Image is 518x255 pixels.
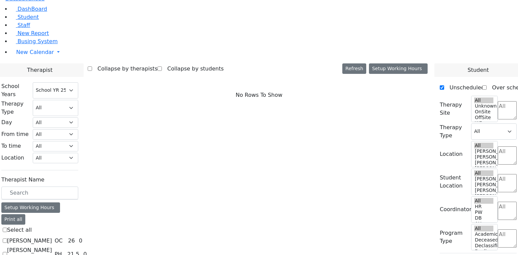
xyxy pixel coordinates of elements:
[474,221,493,227] option: AH
[7,237,52,245] label: [PERSON_NAME]
[498,146,517,165] textarea: Search
[474,120,493,126] option: WP
[440,150,463,158] label: Location
[78,237,84,245] div: 0
[474,170,493,176] option: All
[11,46,518,59] a: New Calendar
[1,154,24,162] label: Location
[474,154,493,160] option: [PERSON_NAME] 4
[1,214,25,225] button: Print all
[440,205,471,214] label: Coordinator
[1,202,60,213] div: Setup Working Hours
[440,229,467,245] label: Program Type
[1,100,29,116] label: Therapy Type
[474,243,493,249] option: Declassified
[474,166,493,171] option: [PERSON_NAME] 2
[474,204,493,209] option: HR
[52,237,65,245] div: OC
[1,142,21,150] label: To time
[440,123,467,140] label: Therapy Type
[444,82,485,93] label: Unscheduled
[236,91,283,99] span: No Rows To Show
[474,148,493,154] option: [PERSON_NAME] 5
[498,174,517,192] textarea: Search
[474,226,493,231] option: All
[18,38,58,45] span: Busing System
[27,66,52,74] span: Therapist
[440,101,467,117] label: Therapy Site
[474,115,493,120] option: OffSite
[498,101,517,119] textarea: Search
[474,143,493,148] option: All
[474,237,493,243] option: Deceased
[474,182,493,188] option: [PERSON_NAME] 4
[67,237,76,245] div: 26
[440,174,467,190] label: Student Location
[11,30,49,36] a: New Report
[1,130,29,138] label: From time
[18,14,39,20] span: Student
[474,188,493,193] option: [PERSON_NAME] 3
[18,22,30,28] span: Staff
[474,249,493,254] option: Declines
[92,63,157,74] label: Collapse by therapists
[1,118,12,126] label: Day
[11,6,47,12] a: DashBoard
[7,226,32,234] label: Select all
[162,63,224,74] label: Collapse by students
[16,49,54,55] span: New Calendar
[474,209,493,215] option: PW
[498,202,517,220] textarea: Search
[474,160,493,166] option: [PERSON_NAME] 3
[11,38,58,45] a: Busing System
[498,229,517,248] textarea: Search
[467,66,489,74] span: Student
[18,6,47,12] span: DashBoard
[1,187,78,199] input: Search
[474,109,493,115] option: OnSite
[474,193,493,199] option: [PERSON_NAME] 2
[474,231,493,237] option: Academic Support
[342,63,366,74] button: Refresh
[11,22,30,28] a: Staff
[11,14,39,20] a: Student
[474,103,493,109] option: Unknown
[474,97,493,103] option: All
[18,30,49,36] span: New Report
[369,63,428,74] button: Setup Working Hours
[474,176,493,182] option: [PERSON_NAME] 5
[1,176,45,184] label: Therapist Name
[1,82,29,98] label: School Years
[474,215,493,221] option: DB
[474,198,493,204] option: All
